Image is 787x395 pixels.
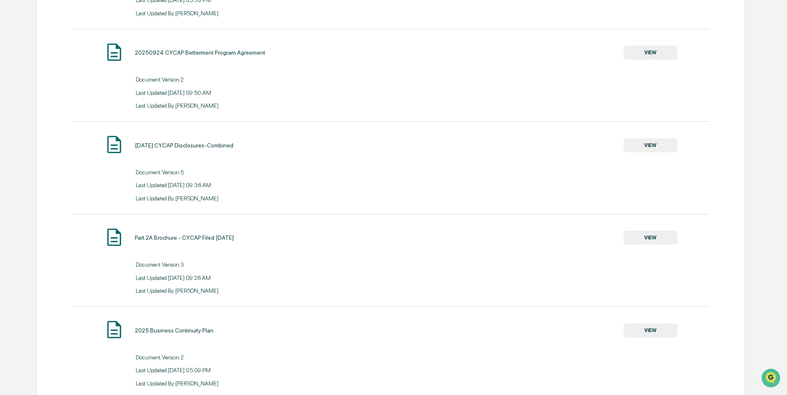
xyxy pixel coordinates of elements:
[761,368,783,390] iframe: Open customer support
[104,42,125,63] img: Document Icon
[624,138,677,152] button: VIEW
[136,10,391,17] div: Last Updated By: [PERSON_NAME]
[5,117,55,132] a: 🔎Data Lookup
[135,49,265,56] div: 20250924 CYCAP Betterment Program Agreement
[136,367,391,373] div: Last Updated: [DATE] 05:09 PM
[57,101,106,116] a: 🗄️Attestations
[82,140,100,147] span: Pylon
[136,169,391,176] div: Document Version: 5
[136,182,391,188] div: Last Updated: [DATE] 09:36 AM
[28,72,105,78] div: We're available if you need us!
[136,287,391,294] div: Last Updated By: [PERSON_NAME]
[624,46,677,60] button: VIEW
[8,17,151,31] p: How can we help?
[141,66,151,76] button: Start new chat
[104,134,125,155] img: Document Icon
[136,354,391,361] div: Document Version: 2
[136,76,391,83] div: Document Version: 2
[135,234,234,241] div: Part 2A Brochure - CYCAP Filed [DATE]
[28,63,136,72] div: Start new chat
[136,102,391,109] div: Last Updated By: [PERSON_NAME]
[5,101,57,116] a: 🖐️Preclearance
[68,104,103,113] span: Attestations
[8,63,23,78] img: 1746055101610-c473b297-6a78-478c-a979-82029cc54cd1
[58,140,100,147] a: Powered byPylon
[136,275,391,281] div: Last Updated: [DATE] 09:26 AM
[17,104,53,113] span: Preclearance
[17,120,52,128] span: Data Lookup
[8,105,15,112] div: 🖐️
[136,380,391,387] div: Last Updated By: [PERSON_NAME]
[136,195,391,202] div: Last Updated By: [PERSON_NAME]
[8,121,15,128] div: 🔎
[136,89,391,96] div: Last Updated: [DATE] 09:50 AM
[104,319,125,340] img: Document Icon
[624,323,677,337] button: VIEW
[135,327,214,334] div: 2025 Business Continuity Plan
[104,227,125,248] img: Document Icon
[60,105,67,112] div: 🗄️
[135,142,233,149] div: [DATE] CYCAP Disclosures-Combined
[624,231,677,245] button: VIEW
[136,261,391,268] div: Document Version: 3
